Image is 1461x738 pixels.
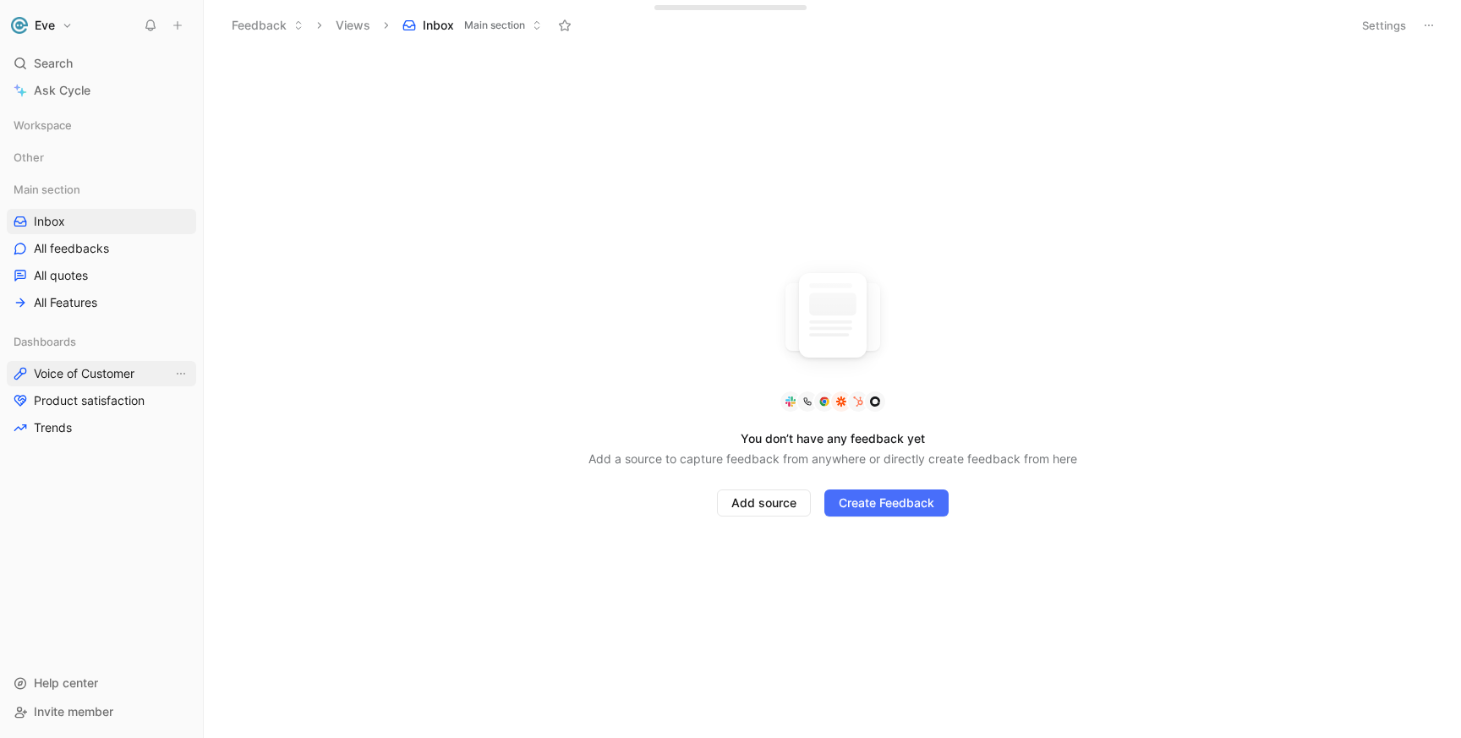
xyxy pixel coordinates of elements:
span: Dashboards [14,333,76,350]
div: Other [7,145,196,170]
button: View actions [172,240,189,257]
div: Main sectionInboxAll feedbacksAll quotesAll Features [7,177,196,315]
span: Inbox [34,213,65,230]
span: Add source [731,493,796,513]
a: All quotes [7,263,196,288]
a: Product satisfaction [7,388,196,413]
span: Main section [464,17,525,34]
img: union-DK3My0bZ.svg [809,283,856,337]
span: Ask Cycle [34,80,90,101]
button: View actions [172,392,189,409]
a: Trends [7,415,196,440]
span: All feedbacks [34,240,109,257]
div: Main section [7,177,196,202]
button: Feedback [224,13,311,38]
span: Main section [14,181,80,198]
div: Workspace [7,112,196,138]
button: View actions [172,294,189,311]
div: Dashboards [7,329,196,354]
span: Trends [34,419,72,436]
button: EveEve [7,14,77,37]
button: Create Feedback [824,489,949,517]
a: All feedbacks [7,236,196,261]
button: Views [328,13,378,38]
div: Help center [7,670,196,696]
button: View actions [172,213,189,230]
span: Inbox [423,17,454,34]
span: Search [34,53,73,74]
a: All Features [7,290,196,315]
a: Voice of CustomerView actions [7,361,196,386]
span: All Features [34,294,97,311]
span: Invite member [34,704,113,719]
button: InboxMain section [395,13,550,38]
div: DashboardsVoice of CustomerView actionsProduct satisfactionTrends [7,329,196,440]
span: Voice of Customer [34,365,134,382]
div: Add a source to capture feedback from anywhere or directly create feedback from here [588,449,1077,469]
div: Drop anything here to capture feedback [665,1,744,8]
img: Eve [11,17,28,34]
span: Create Feedback [839,493,934,513]
span: Workspace [14,117,72,134]
a: Inbox [7,209,196,234]
div: Search [7,51,196,76]
div: Docs, images, videos, audio files, links & more [665,8,744,14]
button: Add source [717,489,811,517]
span: Product satisfaction [34,392,145,409]
div: You don’t have any feedback yet [741,429,925,449]
span: Help center [34,675,98,690]
button: View actions [172,365,189,382]
a: Ask Cycle [7,78,196,103]
span: All quotes [34,267,88,284]
div: Invite member [7,699,196,724]
button: View actions [172,419,189,436]
button: View actions [172,267,189,284]
button: Settings [1354,14,1414,37]
span: Other [14,149,44,166]
h1: Eve [35,18,55,33]
div: Other [7,145,196,175]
